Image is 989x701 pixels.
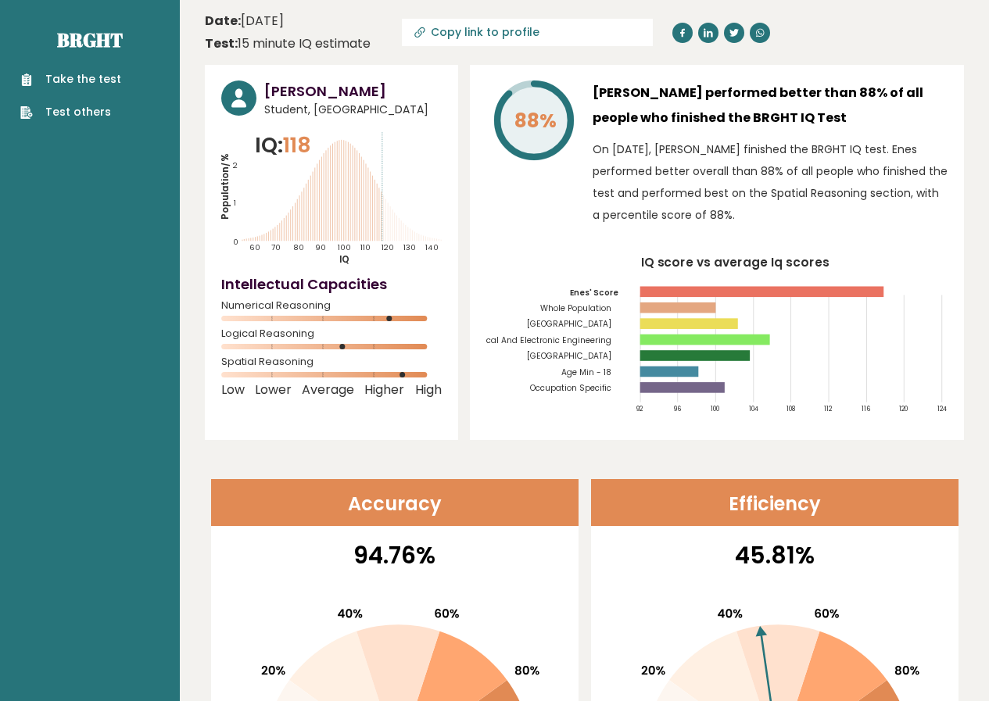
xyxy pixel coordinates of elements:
[221,359,442,365] span: Spatial Reasoning
[527,318,611,330] tspan: [GEOGRAPHIC_DATA]
[824,404,833,413] tspan: 112
[302,387,354,393] span: Average
[601,538,948,573] p: 45.81%
[221,387,245,393] span: Low
[591,479,959,526] header: Efficiency
[221,538,568,573] p: 94.76%
[640,254,830,270] tspan: IQ score vs average Iq scores
[205,12,241,30] b: Date:
[205,34,238,52] b: Test:
[339,253,349,266] tspan: IQ
[57,27,123,52] a: Brght
[673,404,681,413] tspan: 96
[899,404,908,413] tspan: 120
[337,242,350,252] tspan: 100
[461,334,611,346] tspan: Electrical And Electronic Engineering
[20,104,121,120] a: Test others
[382,242,394,252] tspan: 120
[593,80,948,131] h3: [PERSON_NAME] performed better than 88% of all people who finished the BRGHT IQ Test
[540,302,611,314] tspan: Whole Population
[360,242,371,252] tspan: 110
[233,160,238,170] tspan: 2
[315,242,326,252] tspan: 90
[425,242,438,252] tspan: 140
[264,80,442,102] h3: [PERSON_NAME]
[205,12,284,30] time: [DATE]
[205,34,371,53] div: 15 minute IQ estimate
[937,404,947,413] tspan: 124
[211,479,579,526] header: Accuracy
[221,331,442,337] span: Logical Reasoning
[636,404,643,413] tspan: 92
[862,404,870,413] tspan: 116
[293,242,304,252] tspan: 80
[403,242,416,252] tspan: 130
[561,367,611,378] tspan: Age Min - 18
[255,387,292,393] span: Lower
[787,404,795,413] tspan: 108
[364,387,404,393] span: Higher
[593,138,948,226] p: On [DATE], [PERSON_NAME] finished the BRGHT IQ test. Enes performed better overall than 88% of al...
[264,102,442,118] span: Student, [GEOGRAPHIC_DATA]
[514,107,556,134] tspan: 88%
[570,287,618,299] tspan: Enes' Score
[234,198,236,208] tspan: 1
[283,131,311,159] span: 118
[221,302,442,309] span: Numerical Reasoning
[219,153,231,220] tspan: Population/%
[530,382,611,394] tspan: Occupation Specific
[271,242,281,252] tspan: 70
[711,404,719,413] tspan: 100
[20,71,121,88] a: Take the test
[748,404,758,413] tspan: 104
[233,237,238,247] tspan: 0
[249,242,260,252] tspan: 60
[221,274,442,295] h4: Intellectual Capacities
[527,350,611,362] tspan: [GEOGRAPHIC_DATA]
[255,130,311,161] p: IQ:
[415,387,442,393] span: High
